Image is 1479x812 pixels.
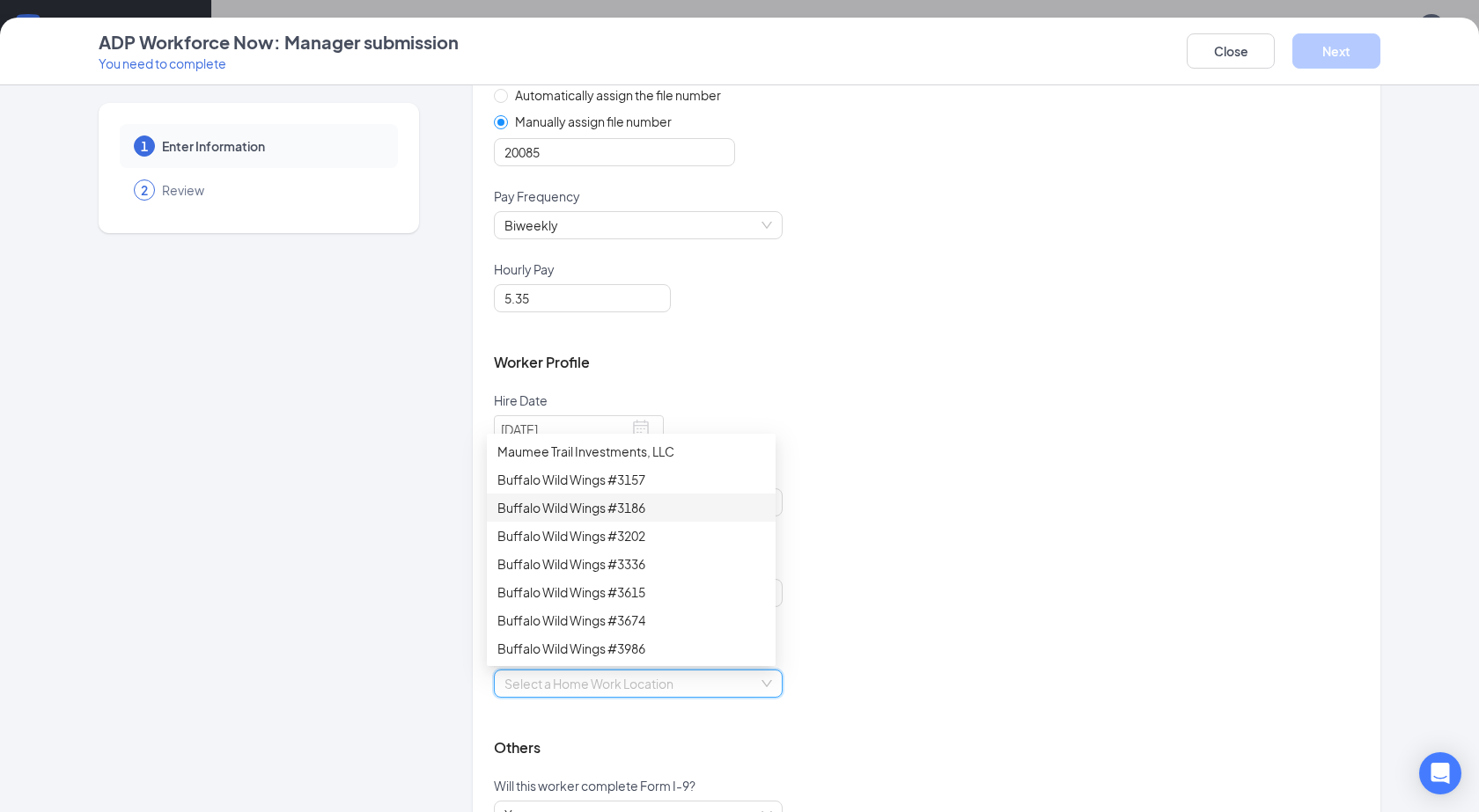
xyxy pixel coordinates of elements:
[494,391,548,409] p: Hire Date
[497,639,765,658] div: Buffalo Wild Wings #3986
[494,260,555,278] p: Hourly Pay
[494,187,580,205] p: Pay Frequency
[487,522,776,550] div: Buffalo Wild Wings #3202
[494,415,664,443] input: Select date
[1292,33,1380,69] button: Next
[494,777,695,794] p: Will this worker complete Form I-9?
[99,30,459,55] h4: ADP Workforce Now: Manager submission
[162,137,380,155] span: Enter Information
[487,634,776,662] div: Buffalo Wild Wings #3986
[487,437,776,465] div: Maumee Trail Investments, LLC
[494,353,590,371] span: Worker Profile
[497,442,765,461] div: Maumee Trail Investments, LLC
[494,138,735,166] input: File Number
[487,494,776,522] div: Buffalo Wild Wings #3186
[508,85,728,105] span: Automatically assign the file number
[1187,33,1275,69] button: Close
[497,498,765,517] div: Buffalo Wild Wings #3186
[497,526,765,545] div: Buffalo Wild Wings #3202
[497,611,765,630] div: Buffalo Wild Wings #3674
[487,465,776,494] div: Buffalo Wild Wings #3157
[141,181,148,199] span: 2
[494,738,541,757] span: Others
[494,284,671,312] input: Hourly Pay
[508,112,679,131] span: Manually assign file number
[487,578,776,606] div: Buffalo Wild Wings #3615
[1419,752,1461,794] div: Open Intercom Messenger
[497,470,765,489] div: Buffalo Wild Wings #3157
[497,582,765,602] div: Buffalo Wild Wings #3615
[487,550,776,578] div: Buffalo Wild Wings #3336
[504,212,772,238] span: Biweekly
[497,554,765,574] div: Buffalo Wild Wings #3336
[99,55,459,72] p: You need to complete
[487,606,776,634] div: Buffalo Wild Wings #3674
[162,181,380,199] span: Review
[141,137,148,155] span: 1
